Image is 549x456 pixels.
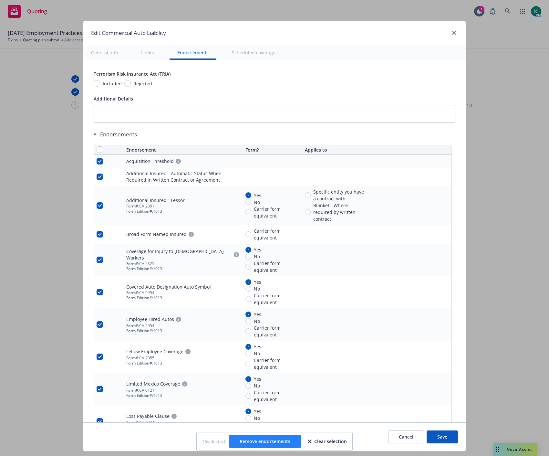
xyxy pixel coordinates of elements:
[305,192,311,198] input: Specific entity you have a contract with
[124,145,243,155] th: Endorsement
[245,296,251,302] input: Carrier form equivalent
[174,157,182,165] a: circleInformation
[245,279,251,285] input: Yes
[243,145,302,155] th: Form?
[126,387,139,393] span: Form #:
[245,383,251,389] input: No
[254,192,261,199] span: Yes
[126,388,240,393] div: CA 0121
[126,261,240,266] div: CA 2325
[126,328,153,334] span: Form Edition #:
[245,393,251,399] input: Carrier form equivalent
[126,316,174,323] div: Employee Hired Autos
[175,315,182,323] a: circleInformation
[245,264,251,270] input: Carrier form equivalent
[126,420,139,425] span: Form #:
[254,260,300,273] span: Carrier form equivalent
[126,295,153,301] span: Form Edition #:
[126,381,180,387] div: Limited Mexico Coverage
[450,29,458,37] a: close
[126,170,240,183] div: Additional Insured - Automatic Status When Required in Written Contract or Agreement
[126,323,139,328] span: Form #:
[229,435,301,448] button: Remove endorsements
[245,318,251,324] input: No
[254,311,261,318] span: Yes
[94,71,171,77] span: Terrorism Risk Insurance Act (TRIA)
[83,45,126,60] button: General info
[170,45,216,60] button: Endorsements
[126,360,153,366] span: Form Edition #:
[126,209,240,214] div: 1013
[254,228,300,241] span: Carrier form equivalent
[245,344,251,350] input: Yes
[126,328,240,334] div: 1013
[254,415,260,421] span: No
[427,430,458,443] button: Save
[254,376,261,382] span: Yes
[126,231,187,238] div: Broad Form Named Insured
[126,323,240,328] div: CA 2054
[254,350,260,357] span: No
[126,361,240,366] div: 1013
[126,203,139,209] span: Form #:
[254,318,260,324] span: No
[302,145,451,155] th: Applies to
[170,412,178,420] a: circleInformation
[305,209,311,215] input: Blanket - Where required by written contract
[126,284,211,290] div: Covered Auto Designation Auto Symbol
[245,328,251,334] input: Carrier form equivalent
[313,188,365,202] span: Specific entity you have a contract with
[245,361,251,366] input: Carrier form equivalent
[126,208,153,214] span: Form Edition #:
[184,348,192,355] a: circleInformation
[126,420,240,425] div: CA 9944
[254,408,261,415] span: Yes
[254,324,300,338] span: Carrier form equivalent
[254,357,300,370] span: Carrier form equivalent
[94,131,451,138] div: Endorsements
[126,158,174,164] div: Acquisition Threshold
[224,45,285,60] button: Scheduled coverages
[245,231,251,237] input: Carrier form equivalent
[126,261,139,266] span: Form #:
[133,45,162,60] button: Limits
[254,389,300,403] span: Carrier form equivalent
[126,355,240,361] div: CA 2055
[126,290,139,295] span: Form #:
[126,204,240,209] div: CA 2001
[254,382,260,389] span: No
[126,290,240,295] div: CA 9954
[126,348,183,355] div: Fellow Employee Coverage
[233,251,240,259] a: circleInformation
[254,285,260,292] span: No
[245,376,251,382] input: Yes
[94,80,100,87] input: Included
[187,230,195,238] a: circleInformation
[240,438,290,444] span: Remove endorsements
[91,29,166,37] h1: Edit Commercial Auto Liability
[126,393,240,398] div: 1013
[254,421,300,435] span: Carrier form equivalent
[254,279,261,285] span: Yes
[254,199,260,206] span: No
[245,209,251,215] input: Carrier form equivalent
[126,393,153,398] span: Form Edition #:
[313,202,365,222] span: Blanket - Where required by written contract
[308,435,347,448] div: Clear selection
[181,380,189,388] a: circleInformation
[124,80,131,87] input: Rejected
[254,292,300,306] span: Carrier form equivalent
[254,246,261,253] span: Yes
[126,197,185,204] div: Additional Insured - Lessor
[126,295,240,301] div: 1013
[254,253,260,260] span: No
[245,192,251,198] input: Yes
[245,247,251,253] input: Yes
[245,312,251,317] input: Yes
[245,286,251,292] input: No
[388,430,424,443] button: Cancel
